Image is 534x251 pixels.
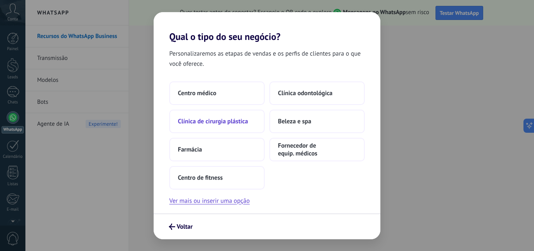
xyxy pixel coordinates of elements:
button: Voltar [165,220,196,233]
button: Farmácia [169,138,265,161]
button: Ver mais ou inserir uma opção [169,196,250,206]
span: Voltar [177,224,193,229]
span: Farmácia [178,146,202,153]
span: Clínica odontológica [278,89,333,97]
span: Beleza e spa [278,117,311,125]
span: Clínica de cirurgia plástica [178,117,248,125]
button: Centro de fitness [169,166,265,190]
button: Fornecedor de equip. médicos [269,138,365,161]
button: Clínica odontológica [269,81,365,105]
button: Clínica de cirurgia plástica [169,110,265,133]
span: Fornecedor de equip. médicos [278,142,356,157]
button: Beleza e spa [269,110,365,133]
span: Centro de fitness [178,174,223,182]
span: Centro médico [178,89,216,97]
h2: Qual o tipo do seu negócio? [154,12,380,42]
button: Centro médico [169,81,265,105]
span: Personalizaremos as etapas de vendas e os perfis de clientes para o que você oferece. [169,49,365,69]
